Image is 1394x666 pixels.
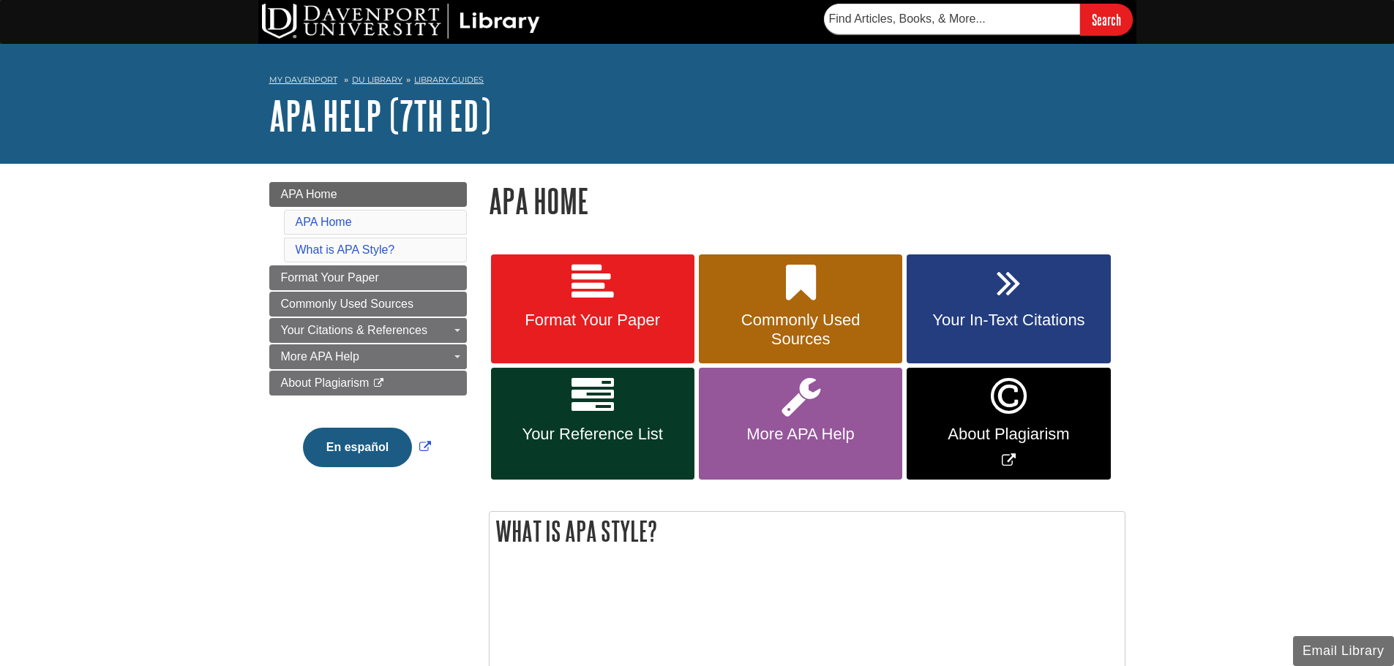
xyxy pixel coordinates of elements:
[502,311,683,330] span: Format Your Paper
[281,271,379,284] span: Format Your Paper
[281,350,359,363] span: More APA Help
[303,428,412,467] button: En español
[699,368,902,480] a: More APA Help
[824,4,1133,35] form: Searches DU Library's articles, books, and more
[699,254,902,364] a: Commonly Used Sources
[918,425,1099,444] span: About Plagiarism
[296,243,395,256] a: What is APA Style?
[262,4,540,39] img: DU Library
[502,425,683,444] span: Your Reference List
[824,4,1080,34] input: Find Articles, Books, & More...
[1080,4,1133,35] input: Search
[907,368,1110,480] a: Link opens in new window
[907,254,1110,364] a: Your In-Text Citations
[269,318,467,343] a: Your Citations & References
[918,311,1099,330] span: Your In-Text Citations
[269,182,467,207] a: APA Home
[269,371,467,396] a: About Plagiarism
[269,74,337,86] a: My Davenport
[281,298,413,310] span: Commonly Used Sources
[710,311,891,349] span: Commonly Used Sources
[710,425,891,444] span: More APA Help
[281,376,370,389] span: About Plagiarism
[414,75,484,85] a: Library Guides
[269,292,467,317] a: Commonly Used Sources
[296,216,352,228] a: APA Home
[372,379,385,388] i: This link opens in a new window
[299,441,435,453] a: Link opens in new window
[269,70,1125,94] nav: breadcrumb
[269,265,467,290] a: Format Your Paper
[352,75,402,85] a: DU Library
[1293,636,1394,666] button: Email Library
[281,324,427,336] span: Your Citations & References
[490,512,1125,550] h2: What is APA Style?
[491,368,694,480] a: Your Reference List
[281,188,337,200] span: APA Home
[269,344,467,369] a: More APA Help
[491,254,694,364] a: Format Your Paper
[269,182,467,492] div: Guide Page Menu
[269,93,491,138] a: APA Help (7th Ed)
[489,182,1125,219] h1: APA Home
